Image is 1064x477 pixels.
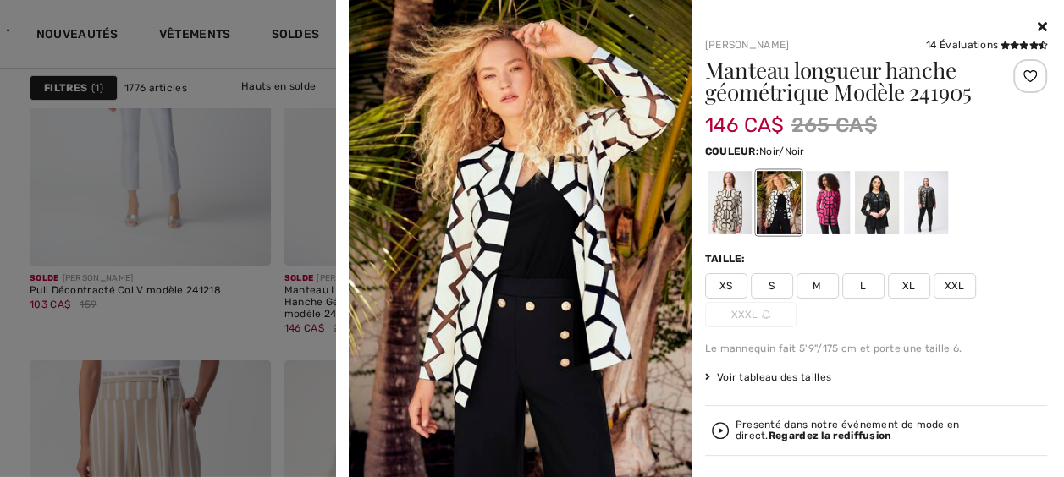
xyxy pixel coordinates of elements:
[705,251,749,266] div: Taille:
[707,171,751,234] div: Moonstone/black
[705,145,759,157] span: Couleur:
[854,171,898,234] div: Noir/Noir
[769,430,892,441] strong: Regardez la rediffusion
[705,341,1048,356] div: Le mannequin fait 5'9"/175 cm et porte une taille 6.
[751,273,793,299] span: S
[762,310,770,319] img: ring-m.svg
[712,422,729,439] img: Regardez la rediffusion
[705,59,990,103] h1: Manteau longueur hanche géométrique Modèle 241905
[705,273,747,299] span: XS
[705,39,790,51] a: [PERSON_NAME]
[926,37,1047,52] div: 14 Évaluations
[756,171,800,234] div: Vanille/Noir
[705,96,785,137] span: 146 CA$
[934,273,976,299] span: XXL
[705,370,832,385] span: Voir tableau des tailles
[736,419,1041,441] div: Presenté dans notre événement de mode en direct.
[797,273,839,299] span: M
[37,12,72,27] span: Chat
[888,273,930,299] span: XL
[705,302,797,327] span: XXXL
[903,171,947,234] div: Gunmetal/black
[805,171,849,234] div: Geranium/black
[842,273,885,299] span: L
[791,110,877,140] span: 265 CA$
[759,145,805,157] span: Noir/Noir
